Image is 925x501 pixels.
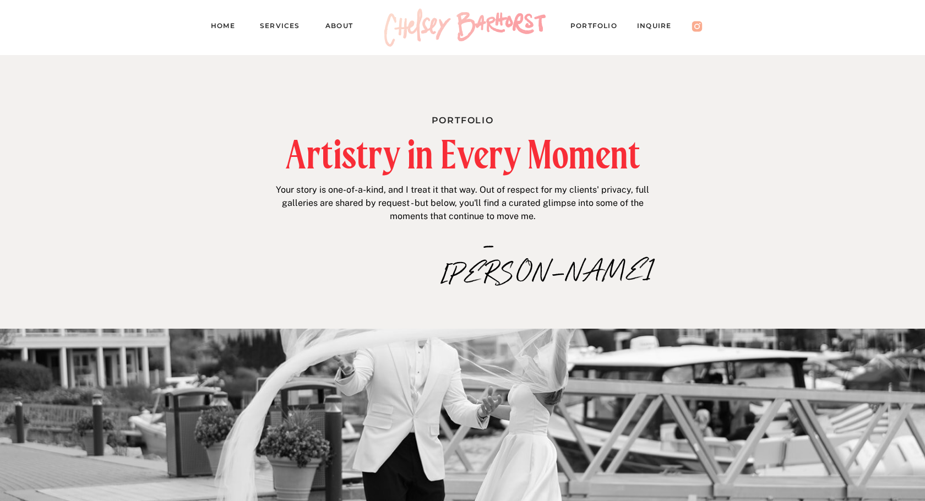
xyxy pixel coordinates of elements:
a: Home [211,20,244,35]
a: Services [260,20,309,35]
p: –[PERSON_NAME] [441,232,537,256]
a: PORTFOLIO [570,20,628,35]
p: Your story is one-of-a-kind, and I treat it that way. Out of respect for my clients' privacy, ful... [272,183,653,226]
a: About [325,20,363,35]
h1: Portfolio [345,113,580,124]
h2: Artistry in Every Moment [227,135,699,173]
a: Inquire [637,20,682,35]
